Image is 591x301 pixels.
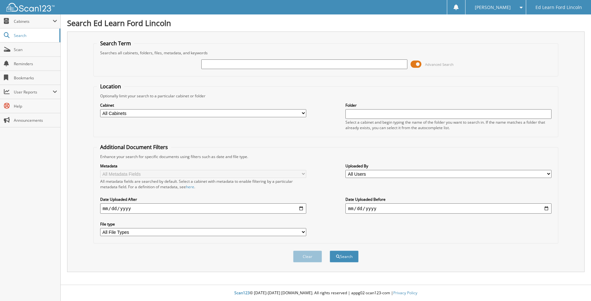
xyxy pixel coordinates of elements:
span: [PERSON_NAME] [475,5,511,9]
label: Date Uploaded Before [345,197,552,202]
div: Select a cabinet and begin typing the name of the folder you want to search in. If the name match... [345,120,552,130]
span: Reminders [14,61,57,66]
span: Ed Learn Ford Lincoln [535,5,582,9]
span: Advanced Search [425,62,454,67]
label: Folder [345,102,552,108]
label: Date Uploaded After [100,197,306,202]
legend: Search Term [97,40,134,47]
div: © [DATE]-[DATE] [DOMAIN_NAME]. All rights reserved | appg02-scan123-com | [61,285,591,301]
span: Help [14,103,57,109]
span: Cabinets [14,19,53,24]
span: User Reports [14,89,53,95]
a: Privacy Policy [393,290,417,296]
img: scan123-logo-white.svg [6,3,55,12]
a: here [186,184,194,190]
legend: Additional Document Filters [97,144,171,151]
div: Enhance your search for specific documents using filters such as date and file type. [97,154,555,159]
div: Searches all cabinets, folders, files, metadata, and keywords [97,50,555,56]
label: Cabinet [100,102,306,108]
div: All metadata fields are searched by default. Select a cabinet with metadata to enable filtering b... [100,179,306,190]
legend: Location [97,83,124,90]
label: Metadata [100,163,306,169]
span: Search [14,33,56,38]
div: Optionally limit your search to a particular cabinet or folder [97,93,555,99]
label: File type [100,221,306,227]
span: Scan [14,47,57,52]
span: Bookmarks [14,75,57,81]
span: Announcements [14,118,57,123]
input: end [345,203,552,214]
h1: Search Ed Learn Ford Lincoln [67,18,585,28]
button: Clear [293,251,322,262]
button: Search [330,251,359,262]
label: Uploaded By [345,163,552,169]
span: Scan123 [234,290,250,296]
input: start [100,203,306,214]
